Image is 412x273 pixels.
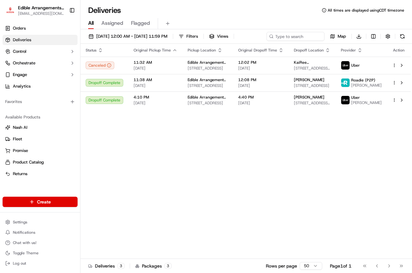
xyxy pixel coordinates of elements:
span: Edible Arrangements - [GEOGRAPHIC_DATA], [GEOGRAPHIC_DATA] [188,60,228,65]
a: 💻API Documentation [52,91,106,102]
span: Control [13,49,26,54]
span: Toggle Theme [13,250,39,256]
span: Orders [13,25,26,31]
p: Welcome 👋 [6,26,117,36]
input: Type to search [267,32,324,41]
button: Map [327,32,349,41]
input: Got a question? Start typing here... [17,42,116,48]
span: [DATE] [134,66,177,71]
span: 12:02 PM [238,60,284,65]
div: Packages [135,263,172,269]
span: Orchestrate [13,60,35,66]
div: Available Products [3,112,78,122]
span: Views [217,33,228,39]
button: Notifications [3,228,78,237]
span: Product Catalog [13,159,44,165]
img: uber-new-logo.jpeg [341,61,350,70]
a: Promise [5,148,75,154]
a: Product Catalog [5,159,75,165]
span: [DATE] 12:00 AM - [DATE] 11:59 PM [96,33,167,39]
span: Provider [341,48,356,53]
a: 📗Knowledge Base [4,91,52,102]
button: Start new chat [109,63,117,71]
span: [DATE] [238,83,284,88]
div: Action [392,48,406,53]
span: Log out [13,261,26,266]
button: Engage [3,70,78,80]
span: Promise [13,148,28,154]
span: 12:08 PM [238,77,284,82]
span: Nash AI [13,125,27,130]
button: Canceled [86,61,114,69]
span: Map [338,33,346,39]
div: 3 [117,263,125,269]
a: Nash AI [5,125,75,130]
span: Status [86,48,97,53]
button: Promise [3,146,78,156]
span: [STREET_ADDRESS][PERSON_NAME][PERSON_NAME] [294,66,331,71]
span: Uber [351,63,360,68]
div: We're available if you need us! [22,68,81,73]
span: Settings [13,220,27,225]
button: Control [3,46,78,57]
span: [PERSON_NAME] [294,77,324,82]
button: Log out [3,259,78,268]
span: [STREET_ADDRESS] [294,83,331,88]
span: Filters [186,33,198,39]
span: Create [37,199,51,205]
span: Engage [13,72,27,78]
a: Fleet [5,136,75,142]
div: Favorites [3,97,78,107]
span: Pylon [64,109,78,114]
button: Toggle Theme [3,249,78,258]
button: [EMAIL_ADDRESS][DOMAIN_NAME] [18,11,64,16]
span: API Documentation [61,93,103,100]
span: Analytics [13,83,31,89]
span: [PERSON_NAME] [351,100,382,105]
span: 11:38 AM [134,77,177,82]
span: [STREET_ADDRESS] [188,66,228,71]
img: 1736555255976-a54dd68f-1ca7-489b-9aae-adbdc363a1c4 [6,61,18,73]
button: Nash AI [3,122,78,133]
button: Refresh [398,32,407,41]
span: Returns [13,171,27,177]
div: 📗 [6,94,12,99]
span: Roadie (P2P) [351,78,375,83]
button: Chat with us! [3,238,78,247]
img: uber-new-logo.jpeg [341,96,350,104]
button: Orchestrate [3,58,78,68]
span: Edible Arrangements - [GEOGRAPHIC_DATA], [GEOGRAPHIC_DATA] [188,95,228,100]
a: Returns [5,171,75,177]
span: 4:10 PM [134,95,177,100]
span: [PERSON_NAME] [294,95,324,100]
button: [DATE] 12:00 AM - [DATE] 11:59 PM [86,32,170,41]
span: All [88,19,94,27]
div: Start new chat [22,61,106,68]
a: Powered byPylon [45,109,78,114]
h1: Deliveries [88,5,121,15]
span: [DATE] [134,100,177,106]
img: Edible Arrangements - San Antonio, TX [5,6,15,15]
button: Edible Arrangements - [GEOGRAPHIC_DATA], [GEOGRAPHIC_DATA] [18,5,64,11]
span: [PERSON_NAME] [351,83,382,88]
button: Product Catalog [3,157,78,167]
span: Original Pickup Time [134,48,171,53]
a: Analytics [3,81,78,91]
p: Rows per page [266,263,297,269]
span: 11:32 AM [134,60,177,65]
img: Nash [6,6,19,19]
span: Original Dropoff Time [238,48,277,53]
button: Settings [3,218,78,227]
span: Chat with us! [13,240,36,245]
span: Fleet [13,136,22,142]
button: Views [206,32,231,41]
span: Knowledge Base [13,93,49,100]
span: [DATE] [238,100,284,106]
span: Flagged [131,19,150,27]
div: 3 [164,263,172,269]
a: Deliveries [3,35,78,45]
span: Assigned [101,19,123,27]
button: Fleet [3,134,78,144]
